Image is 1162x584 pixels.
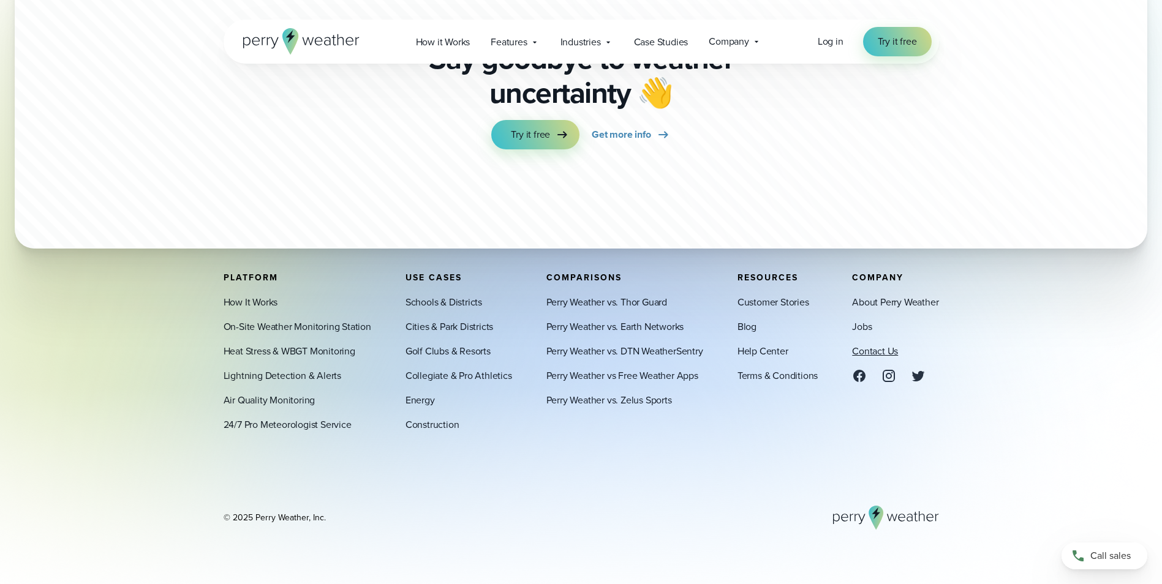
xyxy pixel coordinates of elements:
a: Golf Clubs & Resorts [406,344,491,359]
a: Terms & Conditions [738,369,818,383]
a: Air Quality Monitoring [224,393,315,408]
span: Try it free [511,127,550,142]
a: About Perry Weather [852,295,938,310]
p: Say goodbye to weather uncertainty 👋 [424,42,738,110]
a: Help Center [738,344,788,359]
a: Log in [818,34,843,49]
span: Try it free [878,34,917,49]
a: Heat Stress & WBGT Monitoring [224,344,355,359]
span: Industries [560,35,601,50]
span: Resources [738,271,798,284]
span: Get more info [592,127,651,142]
span: How it Works [416,35,470,50]
a: Try it free [491,120,579,149]
span: Features [491,35,527,50]
div: © 2025 Perry Weather, Inc. [224,512,326,524]
span: Platform [224,271,278,284]
a: Contact Us [852,344,898,359]
a: Collegiate & Pro Athletics [406,369,512,383]
a: Construction [406,417,459,432]
span: Log in [818,34,843,48]
a: Cities & Park Districts [406,320,493,334]
a: Perry Weather vs Free Weather Apps [546,369,698,383]
a: Perry Weather vs. Earth Networks [546,320,684,334]
a: 24/7 Pro Meteorologist Service [224,417,352,432]
a: Get more info [592,120,670,149]
span: Company [709,34,749,49]
span: Use Cases [406,271,462,284]
a: On-Site Weather Monitoring Station [224,320,371,334]
span: Case Studies [634,35,689,50]
span: Comparisons [546,271,622,284]
a: Customer Stories [738,295,809,310]
a: Perry Weather vs. Zelus Sports [546,393,672,408]
a: Jobs [852,320,872,334]
a: Perry Weather vs. DTN WeatherSentry [546,344,703,359]
a: How It Works [224,295,278,310]
span: Company [852,271,904,284]
a: Lightning Detection & Alerts [224,369,341,383]
a: Blog [738,320,756,334]
a: Perry Weather vs. Thor Guard [546,295,667,310]
a: Energy [406,393,435,408]
a: Call sales [1062,542,1147,569]
a: How it Works [406,29,481,54]
a: Try it free [863,27,932,56]
a: Schools & Districts [406,295,482,310]
a: Case Studies [624,29,699,54]
span: Call sales [1090,548,1131,563]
